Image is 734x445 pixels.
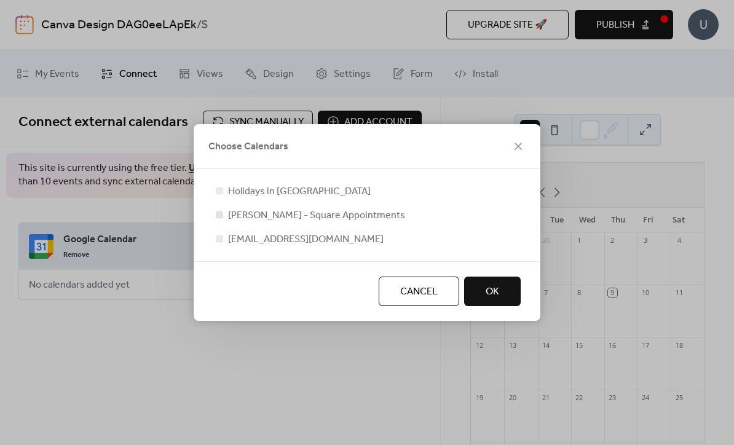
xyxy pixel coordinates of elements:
span: Choose Calendars [208,140,288,154]
span: OK [486,285,499,299]
span: Cancel [400,285,438,299]
span: [PERSON_NAME] - Square Appointments [228,208,405,223]
button: OK [464,277,521,306]
span: [EMAIL_ADDRESS][DOMAIN_NAME] [228,232,384,247]
span: Holidays in [GEOGRAPHIC_DATA] [228,184,371,199]
button: Cancel [379,277,459,306]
